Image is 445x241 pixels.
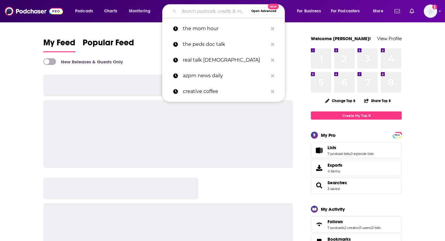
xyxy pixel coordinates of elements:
a: 7 podcasts [328,226,344,230]
span: Lists [328,145,336,150]
button: open menu [293,6,328,16]
span: Popular Feed [83,37,134,51]
p: real talk christian [183,52,268,68]
a: Lists [313,146,325,155]
span: Exports [328,162,342,168]
a: the mom hour [162,21,285,37]
span: For Podcasters [331,7,360,15]
span: PRO [394,133,401,137]
button: Share Top 8 [364,95,391,107]
a: creative coffee [162,84,285,99]
a: Welcome [PERSON_NAME]! [311,36,371,41]
a: Charts [100,6,121,16]
input: Search podcasts, credits, & more... [179,6,249,16]
a: real talk [DEMOGRAPHIC_DATA] [162,52,285,68]
a: Lists [328,145,374,150]
span: More [373,7,383,15]
p: the mom hour [183,21,268,37]
p: azpm news daily [183,68,268,84]
svg: Add a profile image [432,5,437,9]
button: Open AdvancedNew [249,8,279,15]
img: User Profile [424,5,437,18]
button: open menu [125,6,158,16]
a: 0 users [359,226,371,230]
a: Show notifications dropdown [407,6,417,16]
span: Charts [104,7,117,15]
button: open menu [327,6,369,16]
button: Show profile menu [424,5,437,18]
a: 0 episode lists [351,152,374,156]
a: the peds doc talk [162,37,285,52]
a: New Releases & Guests Only [43,58,123,65]
a: Create My Top 8 [311,111,402,120]
a: Show notifications dropdown [392,6,402,16]
span: My Feed [43,37,75,51]
span: Follows [328,219,343,224]
p: the peds doc talk [183,37,268,52]
a: Follows [313,220,325,229]
span: 4 items [328,169,342,173]
a: Searches [328,180,347,185]
div: My Pro [321,132,336,138]
span: Exports [313,164,325,172]
img: Podchaser - Follow, Share and Rate Podcasts [5,5,63,17]
span: New [268,4,279,9]
a: 7 podcast lists [328,152,350,156]
a: My Feed [43,37,75,52]
span: Searches [311,177,402,194]
button: Change Top 8 [321,97,359,104]
a: View Profile [377,36,402,41]
a: 0 lists [371,226,381,230]
a: Follows [328,219,381,224]
span: , [344,226,345,230]
a: Popular Feed [83,37,134,52]
span: Monitoring [129,7,150,15]
div: My Activity [321,206,345,212]
a: Exports [311,160,402,176]
a: PRO [394,133,401,137]
a: Searches [313,181,325,190]
span: Open Advanced [251,10,276,13]
span: Lists [311,142,402,159]
span: Follows [311,216,402,233]
a: azpm news daily [162,68,285,84]
div: Search podcasts, credits, & more... [168,4,291,18]
span: For Business [297,7,321,15]
span: Podcasts [75,7,93,15]
button: open menu [369,6,391,16]
a: 3 saved [328,187,340,191]
p: creative coffee [183,84,268,99]
span: Logged in as ldigiovine [424,5,437,18]
button: open menu [71,6,101,16]
a: 1 creator [345,226,359,230]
